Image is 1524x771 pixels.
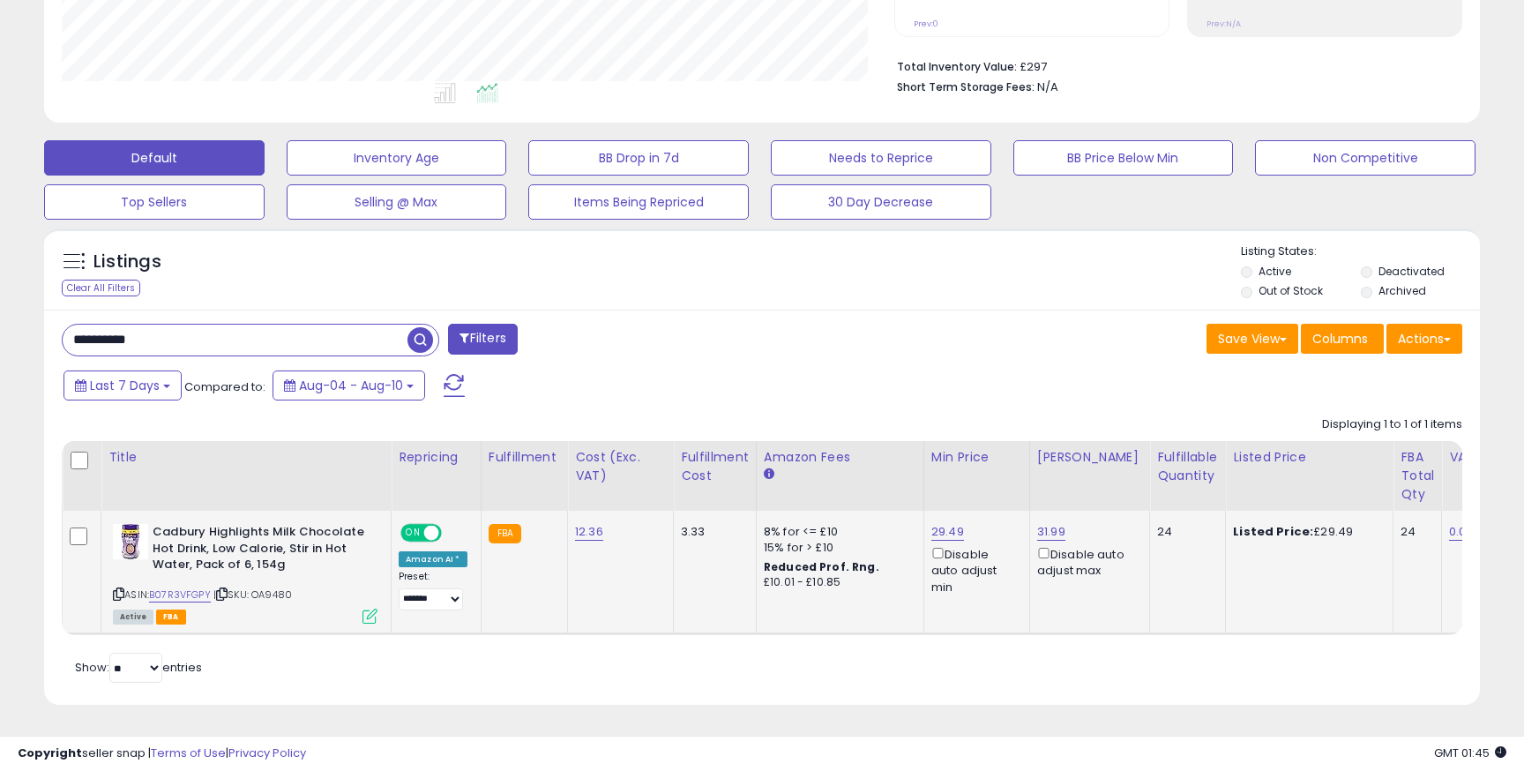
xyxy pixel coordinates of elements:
[399,448,474,467] div: Repricing
[213,588,292,602] span: | SKU: OA9480
[90,377,160,394] span: Last 7 Days
[1037,448,1142,467] div: [PERSON_NAME]
[764,540,910,556] div: 15% for > £10
[75,659,202,676] span: Show: entries
[1157,524,1212,540] div: 24
[439,526,467,541] span: OFF
[399,551,467,567] div: Amazon AI *
[764,524,910,540] div: 8% for <= £10
[764,559,879,574] b: Reduced Prof. Rng.
[489,448,560,467] div: Fulfillment
[18,745,306,762] div: seller snap | |
[1434,745,1506,761] span: 2025-08-18 01:45 GMT
[156,610,186,625] span: FBA
[1037,79,1058,95] span: N/A
[897,55,1449,76] li: £297
[1037,523,1065,541] a: 31.99
[63,371,182,400] button: Last 7 Days
[273,371,425,400] button: Aug-04 - Aug-10
[528,140,749,176] button: BB Drop in 7d
[1322,416,1462,433] div: Displaying 1 to 1 of 1 items
[93,250,161,274] h5: Listings
[18,745,82,761] strong: Copyright
[1241,243,1479,260] p: Listing States:
[1378,283,1426,298] label: Archived
[1013,140,1234,176] button: BB Price Below Min
[108,448,384,467] div: Title
[402,526,424,541] span: ON
[914,19,938,29] small: Prev: 0
[771,140,991,176] button: Needs to Reprice
[149,588,211,603] a: B07R3VFGPY
[1301,324,1384,354] button: Columns
[448,324,517,355] button: Filters
[228,745,306,761] a: Privacy Policy
[575,523,603,541] a: 12.36
[897,79,1035,94] b: Short Term Storage Fees:
[931,448,1022,467] div: Min Price
[1206,19,1241,29] small: Prev: N/A
[44,184,265,220] button: Top Sellers
[764,448,916,467] div: Amazon Fees
[1401,448,1434,504] div: FBA Total Qty
[528,184,749,220] button: Items Being Repriced
[1386,324,1462,354] button: Actions
[1259,283,1323,298] label: Out of Stock
[681,524,743,540] div: 3.33
[399,571,467,610] div: Preset:
[1037,544,1136,579] div: Disable auto adjust max
[1449,523,1474,541] a: 0.00
[1206,324,1298,354] button: Save View
[1378,264,1445,279] label: Deactivated
[287,184,507,220] button: Selling @ Max
[897,59,1017,74] b: Total Inventory Value:
[771,184,991,220] button: 30 Day Decrease
[931,523,964,541] a: 29.49
[1259,264,1291,279] label: Active
[44,140,265,176] button: Default
[1233,448,1386,467] div: Listed Price
[151,745,226,761] a: Terms of Use
[113,610,153,625] span: All listings currently available for purchase on Amazon
[299,377,403,394] span: Aug-04 - Aug-10
[113,524,377,622] div: ASIN:
[1312,330,1368,348] span: Columns
[931,544,1016,595] div: Disable auto adjust min
[1157,448,1218,485] div: Fulfillable Quantity
[1255,140,1475,176] button: Non Competitive
[1401,524,1428,540] div: 24
[489,524,521,543] small: FBA
[184,378,265,395] span: Compared to:
[153,524,367,578] b: Cadbury Highlights Milk Chocolate Hot Drink, Low Calorie, Stir in Hot Water, Pack of 6, 154g
[62,280,140,296] div: Clear All Filters
[1233,523,1313,540] b: Listed Price:
[1233,524,1379,540] div: £29.49
[113,524,148,559] img: 41yKlCfZd-L._SL40_.jpg
[575,448,666,485] div: Cost (Exc. VAT)
[681,448,749,485] div: Fulfillment Cost
[287,140,507,176] button: Inventory Age
[764,575,910,590] div: £10.01 - £10.85
[764,467,774,483] small: Amazon Fees.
